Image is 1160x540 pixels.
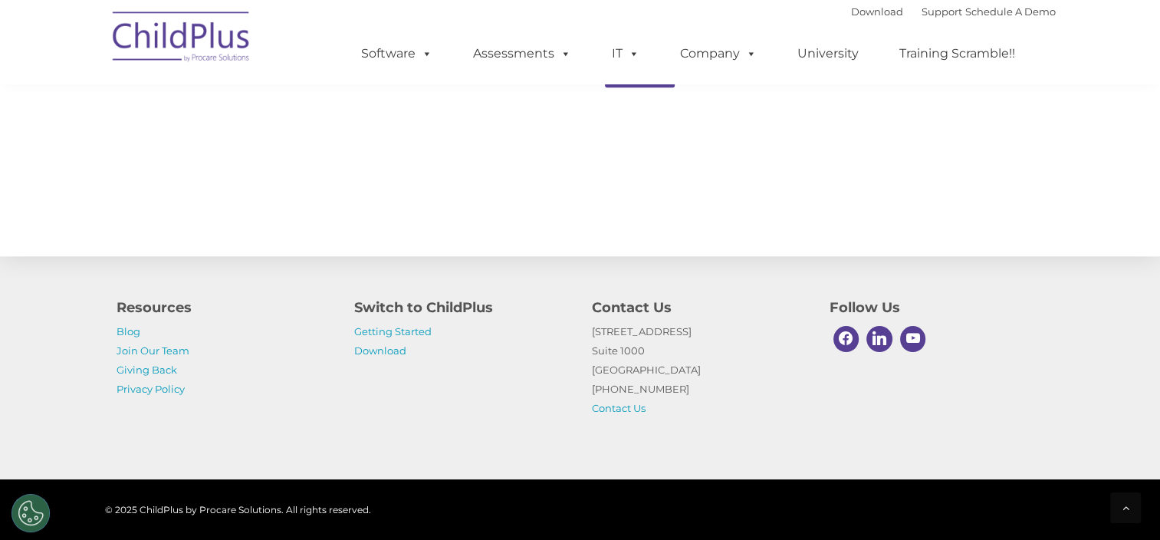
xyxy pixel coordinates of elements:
[458,38,587,69] a: Assessments
[117,325,140,337] a: Blog
[896,322,930,356] a: Youtube
[884,38,1030,69] a: Training Scramble!!
[782,38,874,69] a: University
[922,5,962,18] a: Support
[105,1,258,77] img: ChildPlus by Procare Solutions
[213,164,278,176] span: Phone number
[851,5,1056,18] font: |
[213,101,260,113] span: Last name
[117,364,177,376] a: Giving Back
[12,494,50,532] button: Cookies Settings
[665,38,772,69] a: Company
[117,297,331,318] h4: Resources
[105,504,371,515] span: © 2025 ChildPlus by Procare Solutions. All rights reserved.
[596,38,655,69] a: IT
[863,322,896,356] a: Linkedin
[592,297,807,318] h4: Contact Us
[117,344,189,357] a: Join Our Team
[354,297,569,318] h4: Switch to ChildPlus
[354,325,432,337] a: Getting Started
[830,297,1044,318] h4: Follow Us
[354,344,406,357] a: Download
[117,383,185,395] a: Privacy Policy
[346,38,448,69] a: Software
[851,5,903,18] a: Download
[830,322,863,356] a: Facebook
[592,402,646,414] a: Contact Us
[965,5,1056,18] a: Schedule A Demo
[592,322,807,418] p: [STREET_ADDRESS] Suite 1000 [GEOGRAPHIC_DATA] [PHONE_NUMBER]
